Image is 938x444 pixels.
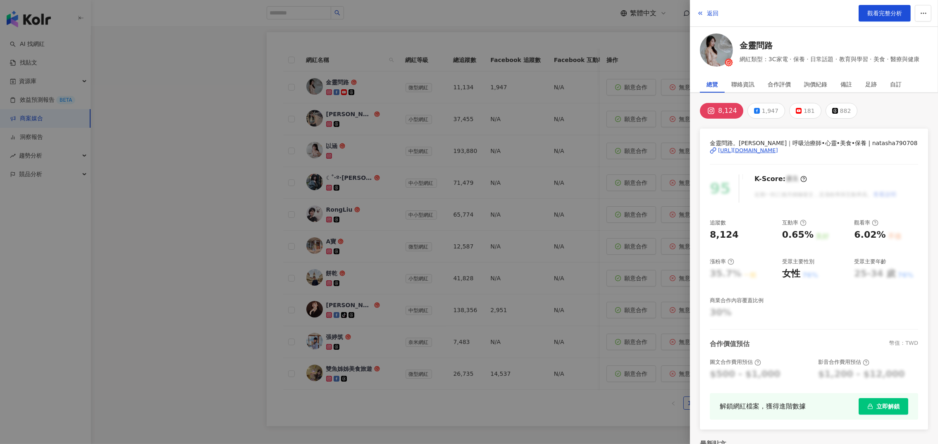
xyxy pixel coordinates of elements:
[768,76,791,93] div: 合作評價
[854,229,885,241] div: 6.02%
[865,76,877,93] div: 足跡
[782,267,800,280] div: 女性
[718,105,737,117] div: 8,124
[818,358,869,366] div: 影音合作費用預估
[826,103,858,119] button: 882
[740,55,919,64] span: 網紅類型：3C家電 · 保養 · 日常話題 · 教育與學習 · 美食 · 醫療與健康
[762,105,778,117] div: 1,947
[840,76,852,93] div: 備註
[782,258,814,265] div: 受眾主要性別
[710,138,918,148] span: 金靈問路。[PERSON_NAME]｜呼吸治療師•心靈•美食•保養 | natasha790708
[789,103,821,119] button: 181
[707,10,718,17] span: 返回
[890,76,902,93] div: 自訂
[731,76,754,93] div: 聯絡資訊
[754,174,807,184] div: K-Score :
[710,358,761,366] div: 圖文合作費用預估
[859,398,908,415] button: 立即解鎖
[700,103,743,119] button: 8,124
[710,339,749,349] div: 合作價值預估
[867,10,902,17] span: 觀看完整分析
[840,105,851,117] div: 882
[718,147,778,154] div: [URL][DOMAIN_NAME]
[710,258,734,265] div: 漲粉率
[889,339,918,349] div: 幣值：TWD
[710,229,739,241] div: 8,124
[854,219,878,227] div: 觀看率
[740,40,919,51] a: 金靈問路
[747,103,785,119] button: 1,947
[854,258,886,265] div: 受眾主要年齡
[710,297,764,304] div: 商業合作內容覆蓋比例
[700,33,733,67] img: KOL Avatar
[859,5,911,21] a: 觀看完整分析
[706,76,718,93] div: 總覽
[697,5,719,21] button: 返回
[782,219,807,227] div: 互動率
[710,219,726,227] div: 追蹤數
[804,105,815,117] div: 181
[782,229,814,241] div: 0.65%
[876,403,900,410] span: 立即解鎖
[700,33,733,69] a: KOL Avatar
[804,76,827,93] div: 詢價紀錄
[710,147,918,154] a: [URL][DOMAIN_NAME]
[720,401,806,411] div: 解鎖網紅檔案，獲得進階數據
